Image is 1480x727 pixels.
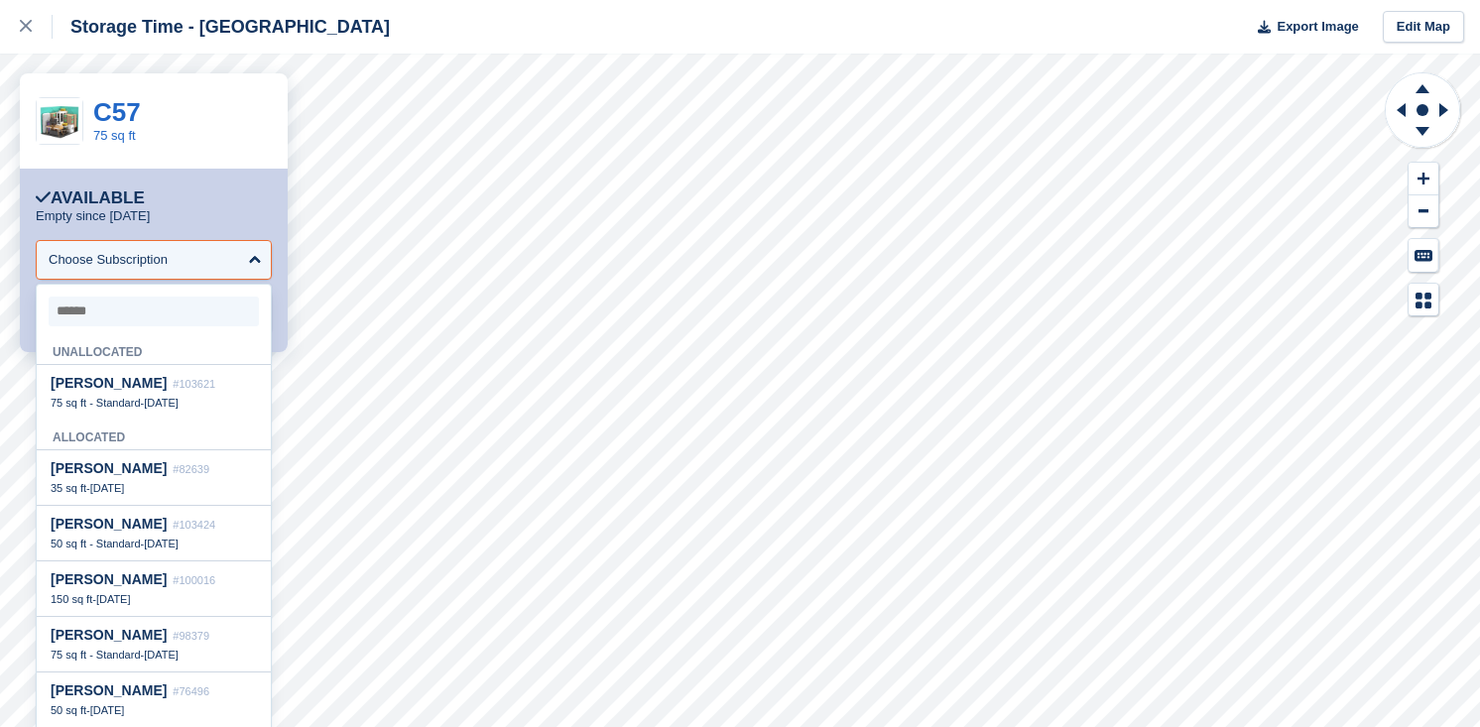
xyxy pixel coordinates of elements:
div: Storage Time - [GEOGRAPHIC_DATA] [53,15,390,39]
span: [DATE] [144,397,179,409]
div: - [51,481,257,495]
span: [PERSON_NAME] [51,682,167,698]
p: Empty since [DATE] [36,208,150,224]
span: 50 sq ft - Standard [51,538,141,549]
img: 75ft.jpg [37,98,82,144]
div: - [51,396,257,410]
button: Map Legend [1409,284,1438,316]
span: [PERSON_NAME] [51,627,167,643]
span: [DATE] [90,482,125,494]
span: [DATE] [96,593,131,605]
button: Zoom In [1409,163,1438,195]
span: [PERSON_NAME] [51,571,167,587]
span: #100016 [173,574,215,586]
span: #103621 [173,378,215,390]
span: [PERSON_NAME] [51,460,167,476]
span: 75 sq ft - Standard [51,397,141,409]
span: #82639 [173,463,209,475]
span: Export Image [1277,17,1358,37]
div: - [51,703,257,717]
span: [DATE] [144,649,179,661]
span: [DATE] [144,538,179,549]
button: Zoom Out [1409,195,1438,228]
button: Export Image [1246,11,1359,44]
button: Keyboard Shortcuts [1409,239,1438,272]
span: [PERSON_NAME] [51,375,167,391]
div: - [51,648,257,662]
span: 50 sq ft [51,704,86,716]
div: Available [36,188,145,208]
span: #103424 [173,519,215,531]
span: [PERSON_NAME] [51,516,167,532]
span: [DATE] [90,704,125,716]
div: Allocated [37,420,271,450]
a: 75 sq ft [93,128,136,143]
span: 150 sq ft [51,593,92,605]
div: Unallocated [37,334,271,365]
div: - [51,592,257,606]
a: C57 [93,97,141,127]
a: Edit Map [1383,11,1464,44]
span: 35 sq ft [51,482,86,494]
span: #98379 [173,630,209,642]
span: 75 sq ft - Standard [51,649,141,661]
div: Choose Subscription [49,250,168,270]
span: #76496 [173,685,209,697]
div: - [51,537,257,550]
